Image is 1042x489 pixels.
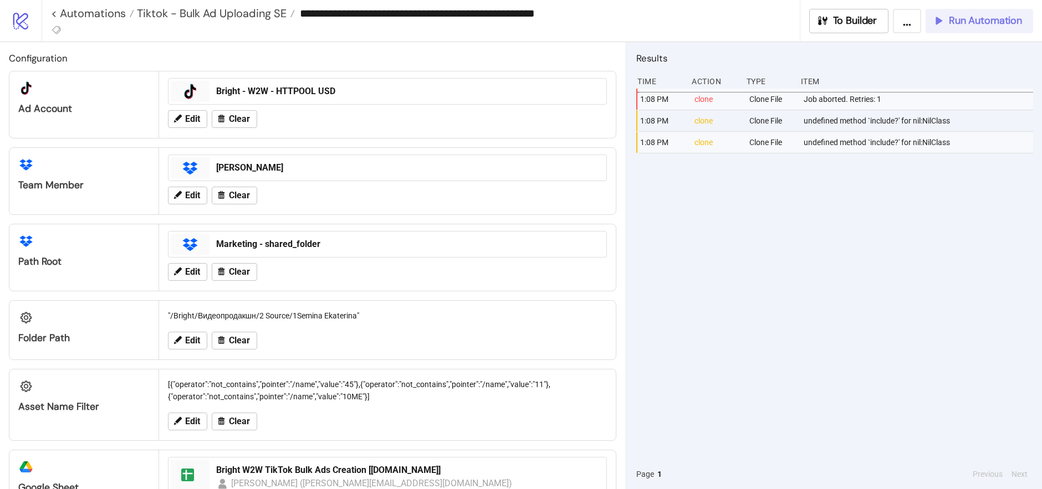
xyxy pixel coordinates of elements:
button: Edit [168,332,207,349]
div: Path Root [18,255,150,268]
div: Team Member [18,179,150,192]
button: Edit [168,110,207,128]
span: Page [636,468,654,480]
div: Clone File [748,110,795,131]
div: Item [800,71,1033,92]
div: Clone File [748,132,795,153]
div: clone [693,110,740,131]
div: undefined method `include?' for nil:NilClass [803,132,1036,153]
div: Time [636,71,683,92]
div: Job aborted. Retries: 1 [803,89,1036,110]
button: Clear [212,187,257,204]
div: Asset Name Filter [18,400,150,413]
button: Edit [168,413,207,430]
button: Run Automation [926,9,1033,33]
span: Clear [229,336,250,346]
div: [PERSON_NAME] [216,162,600,174]
button: Clear [212,110,257,128]
span: Edit [185,114,200,124]
button: ... [893,9,921,33]
button: Edit [168,263,207,281]
span: Tiktok - Bulk Ad Uploading SE [134,6,287,20]
button: 1 [654,468,665,480]
button: Clear [212,263,257,281]
span: Edit [185,416,200,426]
h2: Results [636,51,1033,65]
button: Previous [969,468,1006,480]
span: To Builder [833,14,877,27]
span: Edit [185,191,200,200]
span: Clear [229,267,250,277]
a: Tiktok - Bulk Ad Uploading SE [134,8,295,19]
div: Bright - W2W - HTTPOOL USD [216,85,600,97]
button: To Builder [809,9,889,33]
div: Type [745,71,792,92]
div: 1:08 PM [639,132,686,153]
div: [{"operator":"not_contains","pointer":"/name","value":"45"},{"operator":"not_contains","pointer":... [164,374,611,407]
span: Edit [185,267,200,277]
div: Action [691,71,737,92]
a: < Automations [51,8,134,19]
div: Folder Path [18,332,150,344]
button: Next [1008,468,1031,480]
span: Clear [229,191,250,200]
div: clone [693,132,740,153]
div: undefined method `include?' for nil:NilClass [803,110,1036,131]
span: Clear [229,416,250,426]
span: Edit [185,336,200,346]
div: 1:08 PM [639,89,686,110]
div: Clone File [748,89,795,110]
div: Bright W2W TikTok Bulk Ads Creation [[DOMAIN_NAME]] [216,464,600,476]
div: Marketing - shared_folder [216,238,600,250]
span: Clear [229,114,250,124]
span: Run Automation [949,14,1022,27]
button: Clear [212,332,257,349]
div: Ad Account [18,102,150,115]
h2: Configuration [9,51,616,65]
button: Clear [212,413,257,430]
div: clone [693,89,740,110]
div: "/Bright/Видеопродакшн/2 Source/1Semina Ekaterina" [164,305,611,326]
button: Edit [168,187,207,204]
div: 1:08 PM [639,110,686,131]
